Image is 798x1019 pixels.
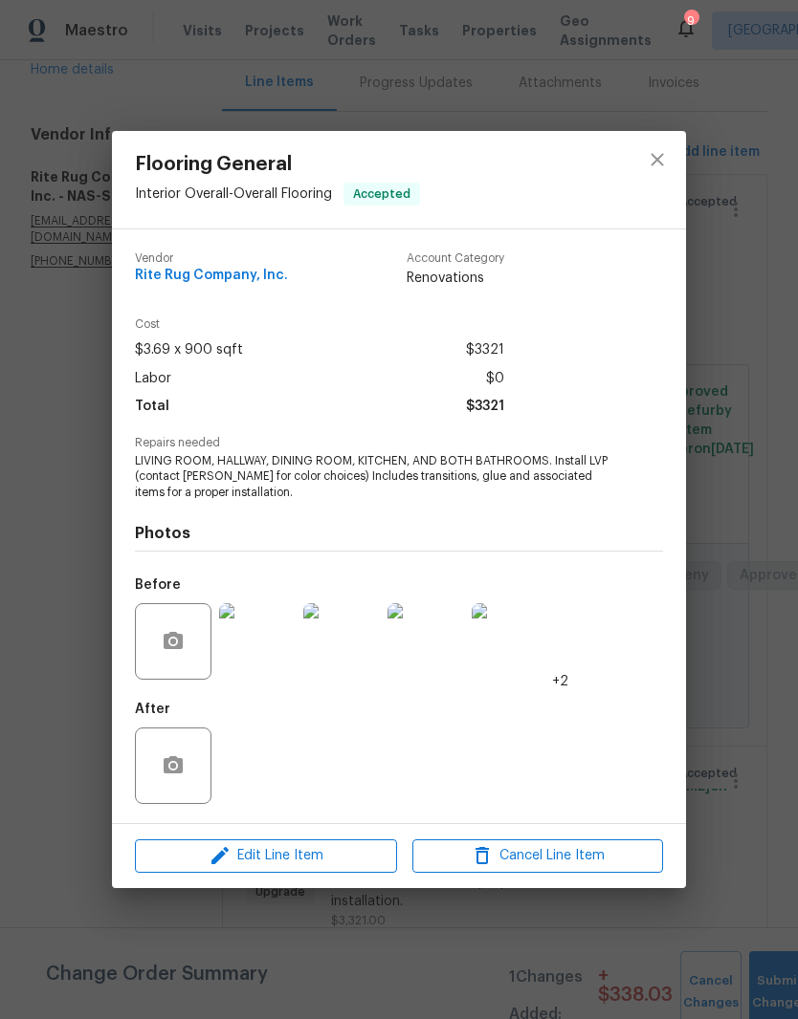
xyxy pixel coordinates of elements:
span: $3.69 x 900 sqft [135,336,243,364]
span: Flooring General [135,154,420,175]
span: $3321 [466,393,504,421]
span: Cancel Line Item [418,844,657,868]
h5: Before [135,578,181,592]
span: Edit Line Item [141,844,391,868]
span: Account Category [407,252,504,265]
span: Repairs needed [135,437,663,449]
span: LIVING ROOM, HALLWAY, DINING ROOM, KITCHEN, AND BOTH BATHROOMS. Install LVP (contact [PERSON_NAME... [135,453,610,501]
span: Labor [135,365,171,393]
span: Cost [135,318,504,331]
span: Rite Rug Company, Inc. [135,269,288,283]
button: Cancel Line Item [412,839,663,873]
span: Vendor [135,252,288,265]
span: Total [135,393,169,421]
span: Renovations [407,269,504,288]
h5: After [135,703,170,716]
span: $0 [486,365,504,393]
span: $3321 [466,336,504,364]
div: 9 [684,11,698,31]
span: Accepted [345,184,418,204]
span: Interior Overall - Overall Flooring [135,187,332,201]
h4: Photos [135,524,663,543]
button: close [634,137,680,183]
button: Edit Line Item [135,839,397,873]
span: +2 [552,672,568,691]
